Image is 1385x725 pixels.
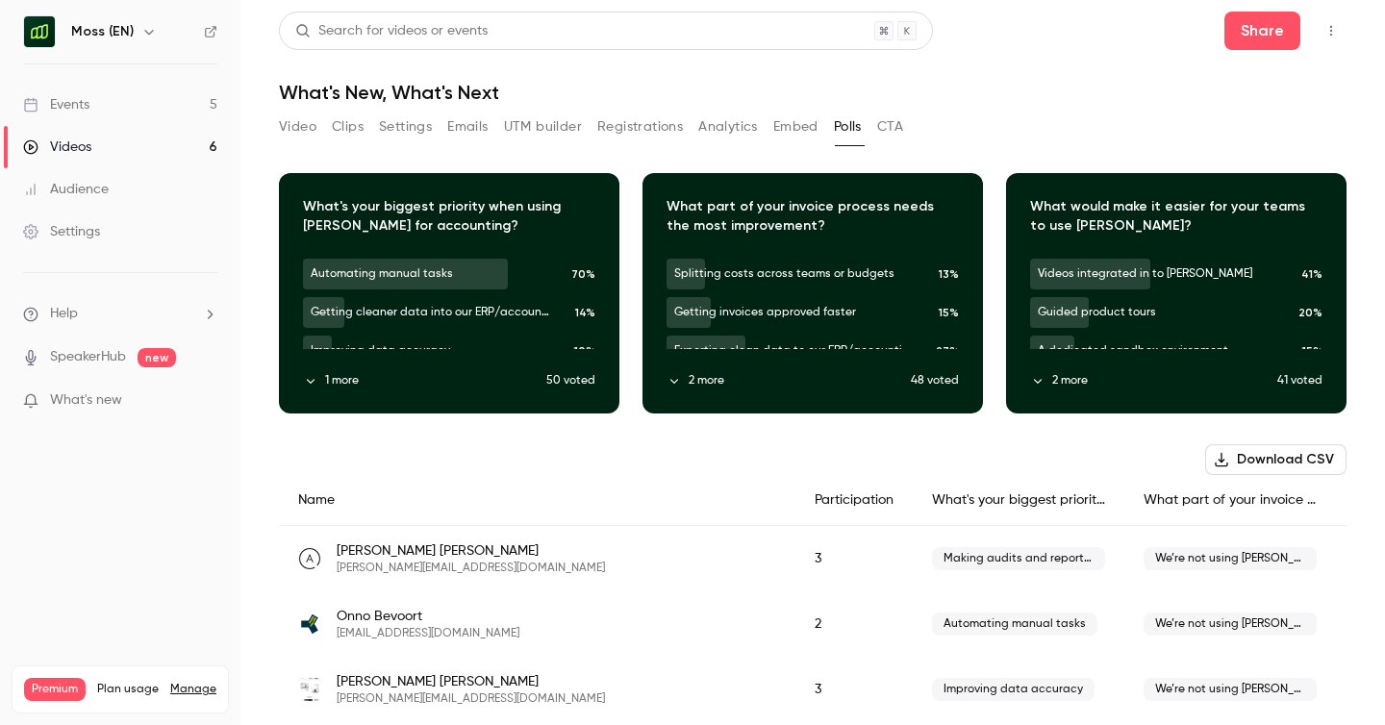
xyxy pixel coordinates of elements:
[698,112,758,142] button: Analytics
[795,591,913,657] div: 2
[1144,547,1317,570] span: We’re not using [PERSON_NAME] for invoices yet
[1224,12,1300,50] button: Share
[24,16,55,47] img: Moss (EN)
[1144,678,1317,701] span: We’re not using [PERSON_NAME] for invoices yet
[773,112,818,142] button: Embed
[279,112,316,142] button: Video
[337,626,519,641] span: [EMAIL_ADDRESS][DOMAIN_NAME]
[23,222,100,241] div: Settings
[795,526,913,592] div: 3
[71,22,134,41] h6: Moss (EN)
[23,137,91,157] div: Videos
[795,657,913,722] div: 3
[24,678,86,701] span: Premium
[932,547,1105,570] span: Making audits and reporting easier
[194,392,217,410] iframe: Noticeable Trigger
[298,547,321,570] img: academyfilms.com
[1205,444,1347,475] button: Download CSV
[332,112,364,142] button: Clips
[298,612,321,636] img: thinkyellow.nl
[295,21,488,41] div: Search for videos or events
[1316,15,1347,46] button: Top Bar Actions
[337,607,519,626] span: Onno Bevoort
[50,304,78,324] span: Help
[303,372,546,389] button: 1 more
[97,682,159,697] span: Plan usage
[379,112,432,142] button: Settings
[1124,475,1336,526] div: What part of your invoice process needs the most improvement?
[170,682,216,697] a: Manage
[50,347,126,367] a: SpeakerHub
[23,180,109,199] div: Audience
[447,112,488,142] button: Emails
[1030,372,1277,389] button: 2 more
[597,112,683,142] button: Registrations
[667,372,911,389] button: 2 more
[50,390,122,411] span: What's new
[834,112,862,142] button: Polls
[932,678,1095,701] span: Improving data accuracy
[138,348,176,367] span: new
[23,95,89,114] div: Events
[504,112,582,142] button: UTM builder
[337,541,605,561] span: [PERSON_NAME] [PERSON_NAME]
[877,112,903,142] button: CTA
[23,304,217,324] li: help-dropdown-opener
[337,672,605,691] span: [PERSON_NAME] [PERSON_NAME]
[279,81,1347,104] h1: What's New, What's Next
[337,561,605,576] span: [PERSON_NAME][EMAIL_ADDRESS][DOMAIN_NAME]
[1144,612,1317,636] span: We’re not using [PERSON_NAME] for invoices yet
[337,691,605,707] span: [PERSON_NAME][EMAIL_ADDRESS][DOMAIN_NAME]
[932,612,1097,636] span: Automating manual tasks
[913,475,1124,526] div: What's your biggest priority when using [PERSON_NAME] for accounting?
[795,475,913,526] div: Participation
[279,475,795,526] div: Name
